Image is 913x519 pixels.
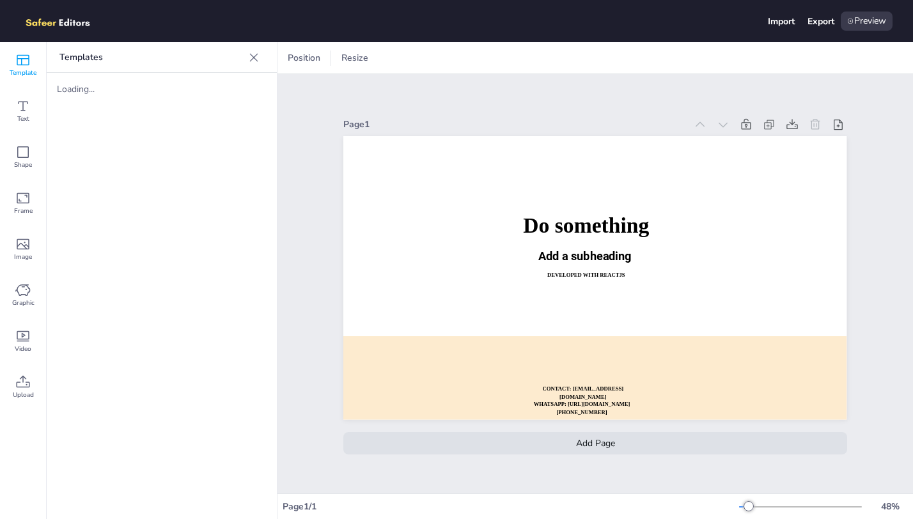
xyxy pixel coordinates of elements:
[15,344,31,354] span: Video
[59,42,244,73] p: Templates
[20,12,109,31] img: logo.png
[543,385,624,400] strong: CONTACT: [EMAIL_ADDRESS][DOMAIN_NAME]
[547,272,625,278] strong: DEVELOPED WITH REACTJS
[12,298,35,308] span: Graphic
[14,160,32,170] span: Shape
[339,52,371,64] span: Resize
[283,500,739,513] div: Page 1 / 1
[343,118,685,130] div: Page 1
[10,68,36,78] span: Template
[875,500,905,513] div: 48 %
[285,52,323,64] span: Position
[524,213,650,237] span: Do something
[57,83,159,95] div: Loading...
[841,12,893,31] div: Preview
[808,15,834,27] div: Export
[538,249,632,263] span: Add a subheading
[343,432,847,454] div: Add Page
[534,401,630,415] strong: WHATSAPP: [URL][DOMAIN_NAME][PHONE_NUMBER]
[17,114,29,124] span: Text
[14,206,33,216] span: Frame
[768,15,795,27] div: Import
[14,252,32,262] span: Image
[13,390,34,400] span: Upload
